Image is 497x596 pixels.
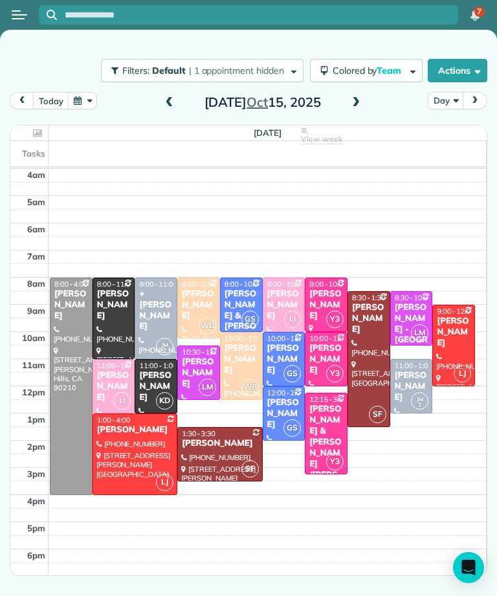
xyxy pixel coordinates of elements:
[267,289,302,322] div: [PERSON_NAME]
[309,289,344,322] div: [PERSON_NAME]
[182,95,344,109] h2: [DATE] 15, 2025
[247,94,268,110] span: Oct
[27,550,45,560] span: 6pm
[97,361,135,370] span: 11:00 - 1:00
[267,334,309,343] span: 10:00 - 12:00
[454,365,471,382] span: LJ
[437,307,474,316] span: 9:00 - 12:00
[225,334,267,343] span: 10:00 - 12:30
[326,453,344,470] span: Y3
[157,345,173,357] small: 2
[428,92,463,109] button: Day
[352,293,386,302] span: 8:30 - 1:30
[463,92,487,109] button: next
[27,224,45,234] span: 6am
[27,305,45,316] span: 9am
[97,280,135,289] span: 8:00 - 11:00
[377,65,403,76] span: Team
[96,289,131,322] div: [PERSON_NAME]
[33,92,69,109] button: today
[22,333,45,343] span: 10am
[139,280,177,289] span: 8:00 - 11:00
[283,311,301,328] span: LI
[199,379,216,396] span: LM
[395,293,432,302] span: 8:30 - 10:30
[10,92,34,109] button: prev
[456,1,497,29] nav: Main
[22,360,45,370] span: 11am
[96,370,131,403] div: [PERSON_NAME]
[225,280,262,289] span: 8:00 - 10:00
[97,415,131,425] span: 1:00 - 4:00
[267,397,302,430] div: [PERSON_NAME]
[27,441,45,452] span: 2pm
[181,438,258,449] div: [PERSON_NAME]
[267,280,305,289] span: 8:00 - 10:00
[138,370,173,403] div: [PERSON_NAME]
[241,460,259,478] span: SF
[241,379,259,396] span: WB
[394,370,429,403] div: [PERSON_NAME]
[39,10,57,20] button: Focus search
[428,59,487,82] button: Actions
[333,65,406,76] span: Colored by
[181,357,216,390] div: [PERSON_NAME]
[351,302,386,335] div: [PERSON_NAME]
[283,419,301,437] span: GS
[139,361,177,370] span: 11:00 - 1:00
[47,10,57,20] svg: Focus search
[309,280,347,289] span: 8:00 - 10:00
[27,414,45,425] span: 1pm
[182,429,215,438] span: 1:30 - 3:30
[411,324,428,342] span: LM
[27,170,45,180] span: 4am
[94,59,303,82] a: Filters: Default | 1 appointment hidden
[156,474,173,491] span: LJ
[267,388,305,397] span: 12:00 - 2:00
[138,289,173,333] div: +[PERSON_NAME]
[254,127,282,138] span: [DATE]
[309,343,344,376] div: [PERSON_NAME]
[27,469,45,479] span: 3pm
[156,392,173,410] span: KD
[27,523,45,533] span: 5pm
[27,496,45,506] span: 4pm
[22,148,45,159] span: Tasks
[224,289,259,354] div: [PERSON_NAME] & [PERSON_NAME]
[309,334,351,343] span: 10:00 - 12:00
[96,425,173,436] div: [PERSON_NAME]
[310,59,423,82] button: Colored byTeam
[309,404,344,502] div: [PERSON_NAME] & [PERSON_NAME] /[PERSON_NAME]
[395,361,432,370] span: 11:00 - 1:00
[152,65,186,76] span: Default
[162,341,168,348] span: JM
[241,311,259,328] span: GS
[417,395,423,403] span: JM
[189,65,284,76] span: | 1 appointment hidden
[326,365,344,382] span: Y3
[181,289,216,322] div: [PERSON_NAME]
[113,392,131,410] span: LI
[283,365,301,382] span: GS
[27,197,45,207] span: 5am
[477,6,481,17] span: 7
[369,406,386,423] span: SF
[436,316,471,349] div: [PERSON_NAME]
[309,395,347,404] span: 12:15 - 3:15
[326,311,344,328] span: Y3
[22,387,45,397] span: 12pm
[301,134,342,144] span: View week
[27,278,45,289] span: 8am
[224,343,259,376] div: [PERSON_NAME]
[182,348,224,357] span: 10:30 - 12:30
[27,251,45,261] span: 7am
[54,289,89,322] div: [PERSON_NAME]
[199,317,216,335] span: WB
[54,280,88,289] span: 8:00 - 4:00
[412,399,428,412] small: 2
[453,552,484,583] div: Open Intercom Messenger
[182,280,219,289] span: 8:00 - 10:15
[461,1,489,30] div: 7 unread notifications
[101,59,303,82] button: Filters: Default | 1 appointment hidden
[267,343,302,376] div: [PERSON_NAME]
